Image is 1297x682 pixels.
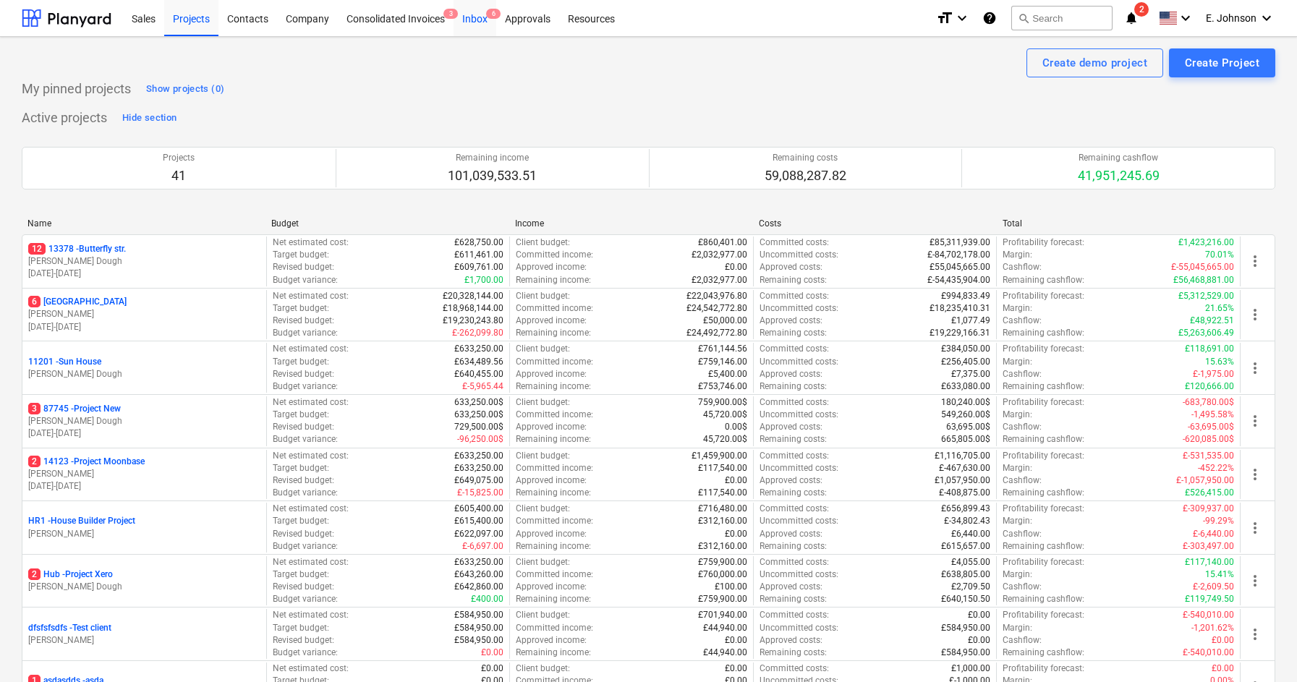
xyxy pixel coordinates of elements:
p: dfsfsfsdfs - Test client [28,622,111,634]
p: -63,695.00$ [1188,421,1234,433]
p: 41 [163,167,195,184]
p: Net estimated cost : [273,503,349,515]
p: £860,401.00 [698,236,747,249]
p: [GEOGRAPHIC_DATA] [28,296,127,308]
p: £22,043,976.80 [686,290,747,302]
p: -99.29% [1203,515,1234,527]
p: 13378 - Butterfly str. [28,243,126,255]
i: notifications [1124,9,1139,27]
p: Remaining costs : [760,327,827,339]
p: Remaining cashflow [1078,152,1160,164]
p: £994,833.49 [941,290,990,302]
button: Show projects (0) [143,77,228,101]
p: £2,032,977.00 [692,249,747,261]
p: Remaining cashflow : [1003,327,1084,339]
p: Approved costs : [760,528,822,540]
p: £760,000.00 [698,568,747,581]
p: 0.00$ [725,421,747,433]
p: £24,542,772.80 [686,302,747,315]
p: 45,720.00$ [703,433,747,446]
p: Committed income : [516,462,593,474]
p: £312,160.00 [698,515,747,527]
div: HR1 -House Builder Project[PERSON_NAME] [28,515,260,540]
div: 6[GEOGRAPHIC_DATA][PERSON_NAME][DATE]-[DATE] [28,296,260,333]
p: £649,075.00 [454,474,503,487]
p: Remaining costs : [760,540,827,553]
p: £-6,440.00 [1193,528,1234,540]
span: 2 [1134,2,1149,17]
p: 759,900.00$ [698,396,747,409]
p: Cashflow : [1003,528,1042,540]
p: £-467,630.00 [939,462,990,474]
p: £24,492,772.80 [686,327,747,339]
p: 180,240.00$ [941,396,990,409]
div: 214123 -Project Moonbase[PERSON_NAME][DATE]-[DATE] [28,456,260,493]
p: Client budget : [516,450,570,462]
p: Committed income : [516,568,593,581]
p: £1,116,705.00 [935,450,990,462]
span: more_vert [1246,359,1264,377]
p: £0.00 [725,474,747,487]
p: Approved income : [516,421,587,433]
div: Hide section [122,110,177,127]
p: Client budget : [516,290,570,302]
p: Approved costs : [760,474,822,487]
p: Approved costs : [760,261,822,273]
span: more_vert [1246,466,1264,483]
p: Target budget : [273,302,329,315]
p: £716,480.00 [698,503,747,515]
p: [PERSON_NAME] [28,634,260,647]
p: £-55,045,665.00 [1171,261,1234,273]
div: 1213378 -Butterfly str.[PERSON_NAME] Dough[DATE]-[DATE] [28,243,260,280]
p: Cashflow : [1003,261,1042,273]
p: £1,057,950.00 [935,474,990,487]
p: Remaining costs : [760,380,827,393]
p: Client budget : [516,556,570,568]
p: £605,400.00 [454,503,503,515]
p: Approved costs : [760,581,822,593]
p: 15.41% [1205,568,1234,581]
p: £256,405.00 [941,356,990,368]
p: Committed costs : [760,343,829,355]
p: 63,695.00$ [946,421,990,433]
p: Target budget : [273,356,329,368]
p: £18,968,144.00 [443,302,503,315]
p: 87745 - Project New [28,403,121,415]
p: 11201 - Sun House [28,356,101,368]
p: Committed costs : [760,450,829,462]
p: Margin : [1003,462,1032,474]
p: £-5,965.44 [462,380,503,393]
p: Remaining income : [516,380,591,393]
p: Cashflow : [1003,368,1042,380]
p: [PERSON_NAME] Dough [28,255,260,268]
p: Approved costs : [760,315,822,327]
p: £19,229,166.31 [930,327,990,339]
p: Budget variance : [273,327,338,339]
p: £611,461.00 [454,249,503,261]
p: £761,144.56 [698,343,747,355]
div: 11201 -Sun House[PERSON_NAME] Dough [28,356,260,380]
p: £5,400.00 [708,368,747,380]
p: Remaining income : [516,274,591,286]
p: Active projects [22,109,107,127]
p: Remaining cashflow : [1003,380,1084,393]
p: £18,235,410.31 [930,302,990,315]
p: Profitability forecast : [1003,450,1084,462]
i: format_size [936,9,953,27]
p: Client budget : [516,236,570,249]
p: Net estimated cost : [273,556,349,568]
p: Profitability forecast : [1003,396,1084,409]
p: £1,459,900.00 [692,450,747,462]
p: £526,415.00 [1185,487,1234,499]
p: Remaining cashflow : [1003,274,1084,286]
div: Create Project [1185,54,1259,72]
p: £1,077.49 [951,315,990,327]
iframe: Chat Widget [1225,613,1297,682]
p: 14123 - Project Moonbase [28,456,145,468]
p: £384,050.00 [941,343,990,355]
i: Knowledge base [982,9,997,27]
p: £638,805.00 [941,568,990,581]
div: Total [1003,218,1235,229]
p: Committed costs : [760,556,829,568]
p: 729,500.00$ [454,421,503,433]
